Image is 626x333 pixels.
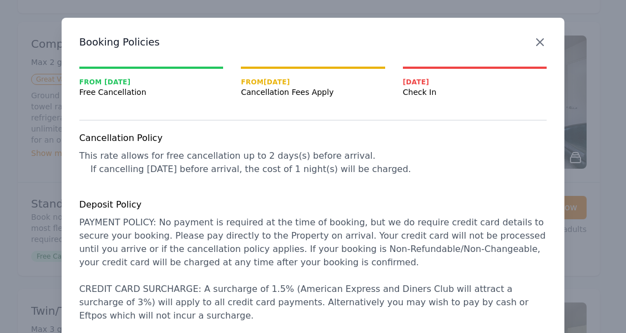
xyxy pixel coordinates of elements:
nav: Progress mt-20 [79,67,547,98]
span: This rate allows for free cancellation up to 2 days(s) before arrival. If cancelling [DATE] befor... [79,150,411,174]
h4: Deposit Policy [79,198,547,211]
span: Check In [403,87,547,98]
span: From [DATE] [241,78,385,87]
span: Cancellation Fees Apply [241,87,385,98]
span: From [DATE] [79,78,224,87]
h3: Booking Policies [79,36,547,49]
h4: Cancellation Policy [79,132,547,145]
span: [DATE] [403,78,547,87]
span: PAYMENT POLICY: No payment is required at the time of booking, but we do require credit card deta... [79,217,549,321]
span: Free Cancellation [79,87,224,98]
